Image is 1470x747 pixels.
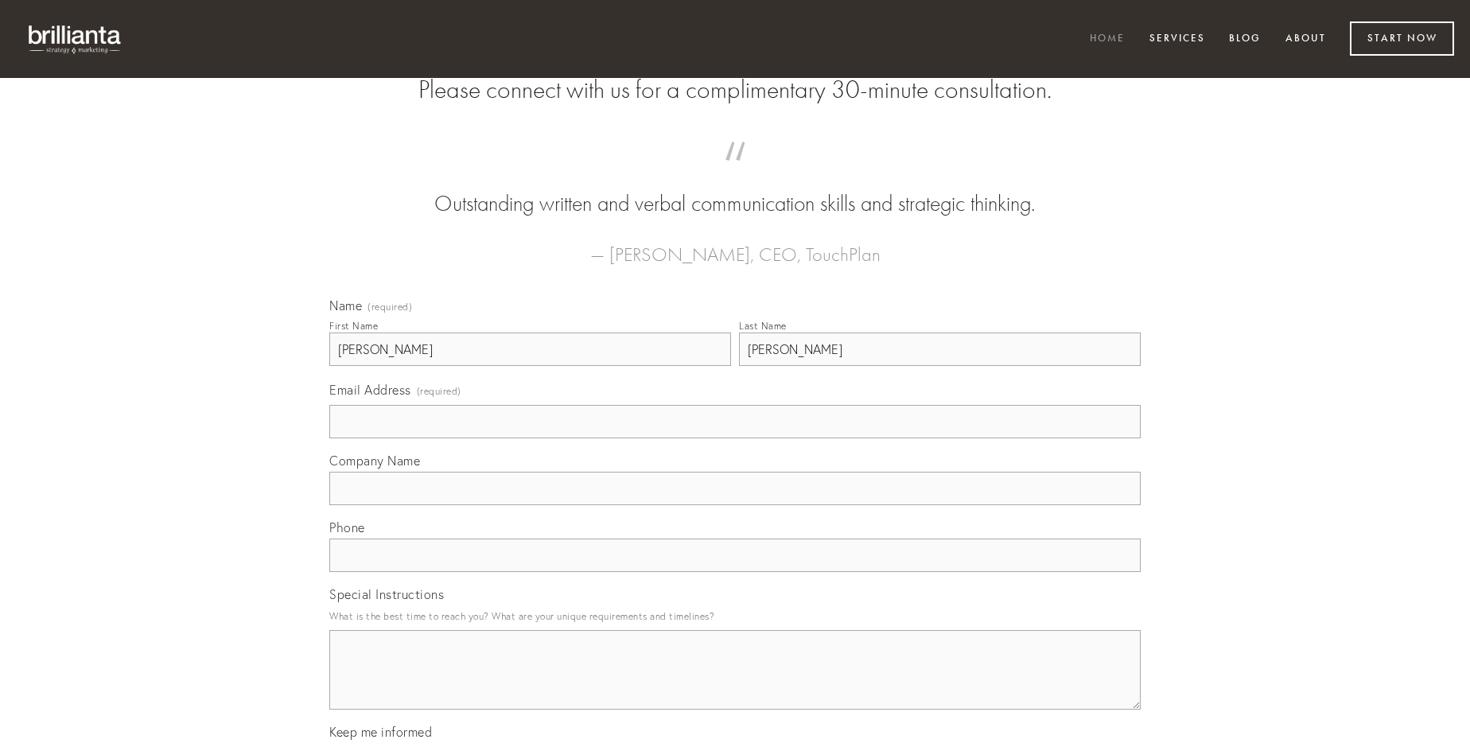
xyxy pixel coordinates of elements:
[739,320,787,332] div: Last Name
[329,605,1141,627] p: What is the best time to reach you? What are your unique requirements and timelines?
[329,586,444,602] span: Special Instructions
[355,158,1115,220] blockquote: Outstanding written and verbal communication skills and strategic thinking.
[355,220,1115,270] figcaption: — [PERSON_NAME], CEO, TouchPlan
[329,382,411,398] span: Email Address
[1350,21,1454,56] a: Start Now
[329,519,365,535] span: Phone
[329,75,1141,105] h2: Please connect with us for a complimentary 30-minute consultation.
[355,158,1115,189] span: “
[1219,26,1271,53] a: Blog
[1139,26,1215,53] a: Services
[329,298,362,313] span: Name
[329,724,432,740] span: Keep me informed
[367,302,412,312] span: (required)
[417,380,461,402] span: (required)
[1275,26,1336,53] a: About
[1079,26,1135,53] a: Home
[329,320,378,332] div: First Name
[329,453,420,469] span: Company Name
[16,16,135,62] img: brillianta - research, strategy, marketing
